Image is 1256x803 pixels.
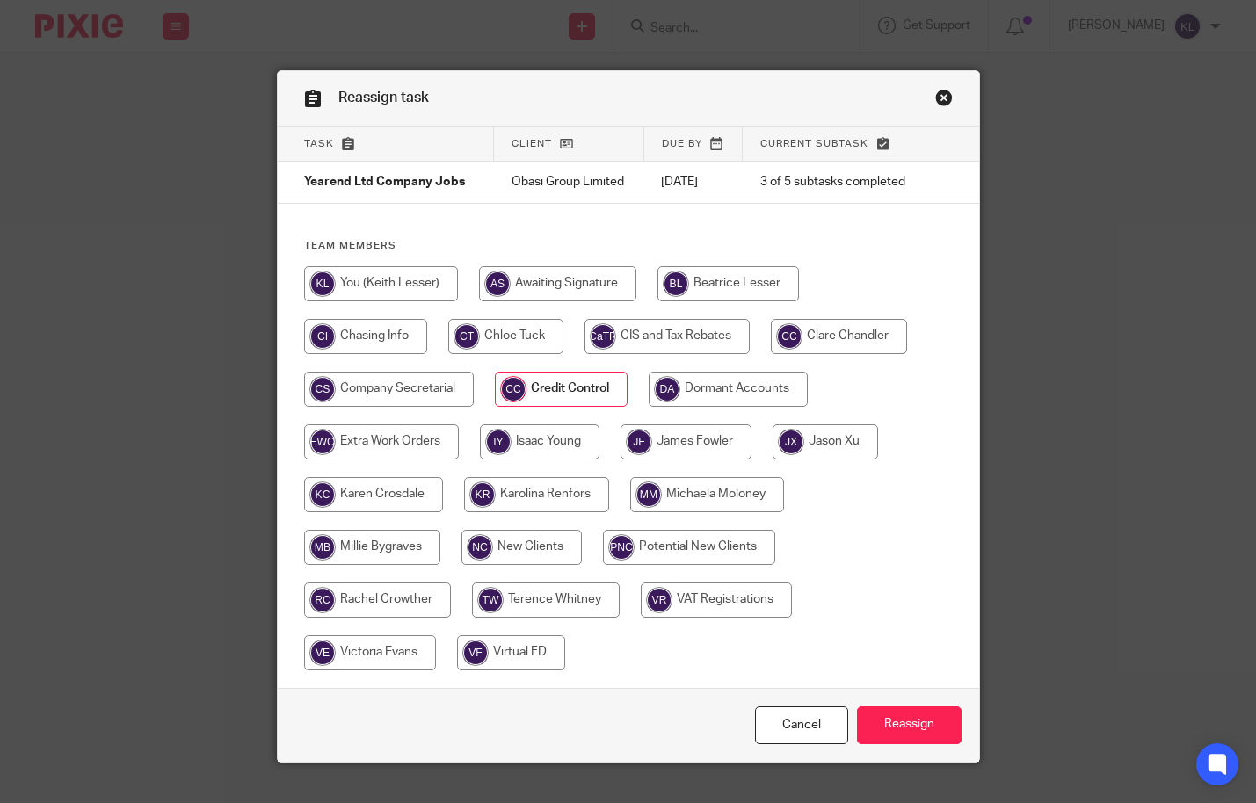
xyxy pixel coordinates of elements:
[661,173,725,191] p: [DATE]
[935,89,953,112] a: Close this dialog window
[304,177,465,189] span: Yearend Ltd Company Jobs
[760,139,868,148] span: Current subtask
[857,706,962,744] input: Reassign
[755,706,848,744] a: Close this dialog window
[338,90,429,105] span: Reassign task
[304,139,334,148] span: Task
[512,173,626,191] p: Obasi Group Limited
[304,239,953,253] h4: Team members
[512,139,552,148] span: Client
[743,162,926,204] td: 3 of 5 subtasks completed
[662,139,702,148] span: Due by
